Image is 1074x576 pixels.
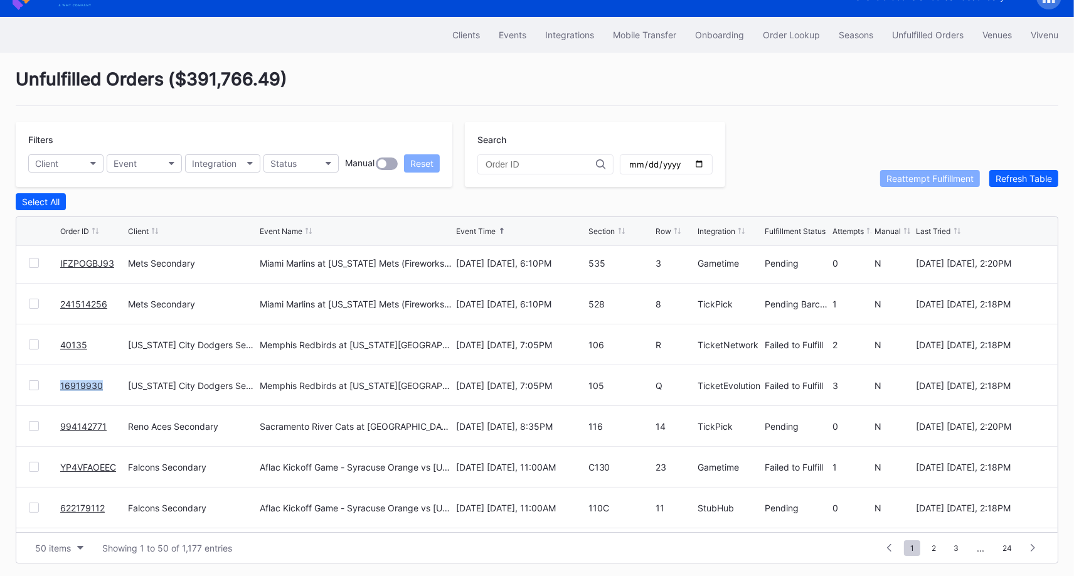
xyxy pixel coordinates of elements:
div: Pending [765,503,830,513]
button: Refresh Table [989,170,1058,187]
div: Event [114,158,137,169]
span: 2 [925,540,942,556]
button: Unfulfilled Orders [883,23,973,46]
div: StubHub [698,503,762,513]
div: [DATE] [DATE], 11:00AM [456,462,585,472]
div: TicketNetwork [698,339,762,350]
button: Status [263,154,339,173]
div: Pending Barcode Validation [765,299,830,309]
div: 11 [656,503,694,513]
div: Integration [192,158,237,169]
div: [DATE] [DATE], 6:10PM [456,258,585,269]
a: 241514256 [60,299,107,309]
div: [DATE] [DATE], 2:18PM [917,339,1045,350]
div: Venues [982,29,1012,40]
button: Client [28,154,104,173]
div: Vivenu [1031,29,1058,40]
a: Seasons [829,23,883,46]
div: Filters [28,134,440,145]
div: [DATE] [DATE], 8:35PM [456,421,585,432]
div: Fulfillment Status [765,227,826,236]
a: IFZPOGBJ93 [60,258,114,269]
div: [DATE] [DATE], 2:18PM [917,462,1045,472]
div: Failed to Fulfill [765,339,830,350]
div: [US_STATE] City Dodgers Secondary [128,339,257,350]
div: 14 [656,421,694,432]
div: N [875,258,913,269]
a: 622179112 [60,503,105,513]
div: Q [656,380,694,391]
div: Last Tried [917,227,951,236]
div: Row [656,227,671,236]
button: Vivenu [1021,23,1068,46]
a: YP4VFAOEEC [60,462,116,472]
div: 116 [588,421,653,432]
div: 105 [588,380,653,391]
a: Onboarding [686,23,753,46]
div: [DATE] [DATE], 7:05PM [456,339,585,350]
div: 3 [832,380,871,391]
div: N [875,503,913,513]
div: 0 [832,503,871,513]
div: Order Lookup [763,29,820,40]
div: N [875,421,913,432]
div: Client [128,227,149,236]
div: 23 [656,462,694,472]
div: Memphis Redbirds at [US_STATE][GEOGRAPHIC_DATA] Comets [260,380,453,391]
div: Miami Marlins at [US_STATE] Mets (Fireworks Night) [260,299,453,309]
span: 24 [996,540,1018,556]
div: 8 [656,299,694,309]
div: TickPick [698,299,762,309]
button: Events [489,23,536,46]
div: Mets Secondary [128,299,257,309]
button: Mobile Transfer [603,23,686,46]
span: 1 [904,540,920,556]
div: 0 [832,258,871,269]
button: Select All [16,193,66,210]
div: Clients [452,29,480,40]
div: Failed to Fulfill [765,380,830,391]
div: 535 [588,258,653,269]
div: Event Time [456,227,496,236]
div: 528 [588,299,653,309]
div: [DATE] [DATE], 6:10PM [456,299,585,309]
div: Seasons [839,29,873,40]
div: Manual [345,157,375,170]
button: Reattempt Fulfillment [880,170,980,187]
a: Order Lookup [753,23,829,46]
div: Pending [765,258,830,269]
button: Event [107,154,182,173]
div: [DATE] [DATE], 2:20PM [917,258,1045,269]
button: 50 items [29,540,90,557]
div: Reattempt Fulfillment [886,173,974,184]
div: Aflac Kickoff Game - Syracuse Orange vs [US_STATE] Volunteers Football [260,462,453,472]
div: [DATE] [DATE], 2:18PM [917,503,1045,513]
div: Section [588,227,615,236]
a: Venues [973,23,1021,46]
div: Pending [765,421,830,432]
div: [DATE] [DATE], 7:05PM [456,380,585,391]
div: Falcons Secondary [128,503,257,513]
div: Attempts [832,227,864,236]
div: 2 [832,339,871,350]
button: Integrations [536,23,603,46]
div: Event Name [260,227,302,236]
div: Search [477,134,713,145]
div: Integrations [545,29,594,40]
div: Memphis Redbirds at [US_STATE][GEOGRAPHIC_DATA] Comets [260,339,453,350]
div: Refresh Table [996,173,1052,184]
div: 1 [832,299,871,309]
div: N [875,462,913,472]
div: Events [499,29,526,40]
div: 50 items [35,543,71,553]
div: 3 [656,258,694,269]
div: Mobile Transfer [613,29,676,40]
div: N [875,299,913,309]
a: 40135 [60,339,87,350]
input: Order ID [486,159,596,169]
div: 1 [832,462,871,472]
div: Aflac Kickoff Game - Syracuse Orange vs [US_STATE] Volunteers Football [260,503,453,513]
div: N [875,380,913,391]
